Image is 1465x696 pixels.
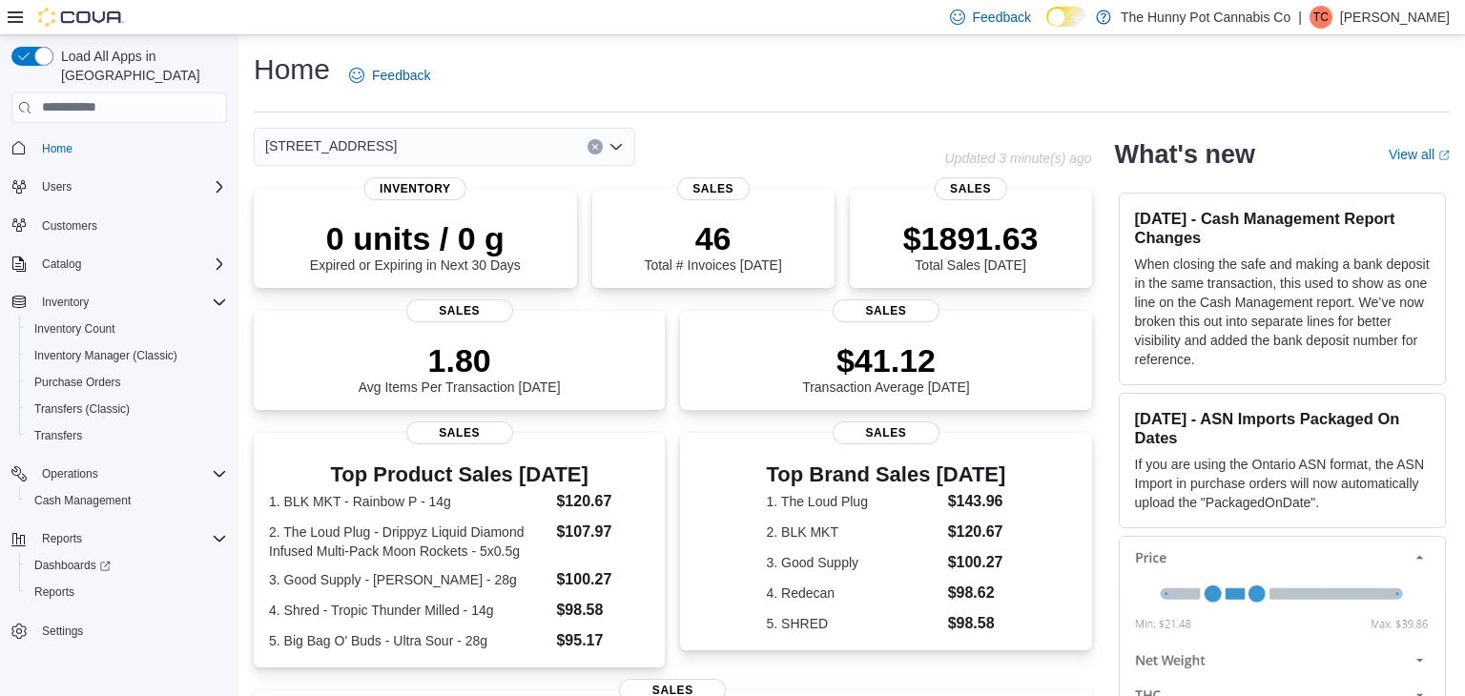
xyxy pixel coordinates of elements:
[34,175,79,198] button: Users
[1298,6,1302,29] p: |
[767,553,940,572] dt: 3. Good Supply
[556,629,650,652] dd: $95.17
[359,341,561,379] p: 1.80
[767,492,940,511] dt: 1. The Loud Plug
[42,466,98,481] span: Operations
[1135,409,1430,447] h3: [DATE] - ASN Imports Packaged On Dates
[310,219,521,257] p: 0 units / 0 g
[588,139,603,154] button: Clear input
[27,317,227,340] span: Inventory Count
[944,151,1091,166] p: Updated 3 minute(s) ago
[27,489,227,512] span: Cash Management
[269,570,548,589] dt: 3. Good Supply - [PERSON_NAME] - 28g
[19,487,235,514] button: Cash Management
[903,219,1039,257] p: $1891.63
[27,424,90,447] a: Transfers
[372,66,430,85] span: Feedback
[27,554,118,577] a: Dashboards
[38,8,124,27] img: Cova
[42,218,97,234] span: Customers
[948,582,1006,604] dd: $98.62
[1121,6,1290,29] p: The Hunny Pot Cannabis Co
[19,369,235,396] button: Purchase Orders
[609,139,624,154] button: Open list of options
[53,47,227,85] span: Load All Apps in [GEOGRAPHIC_DATA]
[34,253,89,276] button: Catalog
[1135,455,1430,512] p: If you are using the Ontario ASN format, the ASN Import in purchase orders will now automatically...
[556,490,650,513] dd: $120.67
[833,299,939,322] span: Sales
[359,341,561,395] div: Avg Items Per Transaction [DATE]
[34,558,111,573] span: Dashboards
[34,375,121,390] span: Purchase Orders
[27,489,138,512] a: Cash Management
[34,620,91,643] a: Settings
[34,253,227,276] span: Catalog
[767,522,940,542] dt: 2. BLK MKT
[27,344,227,367] span: Inventory Manager (Classic)
[767,614,940,633] dt: 5. SHRED
[644,219,781,257] p: 46
[34,493,131,508] span: Cash Management
[4,617,235,645] button: Settings
[34,291,227,314] span: Inventory
[269,463,650,486] h3: Top Product Sales [DATE]
[34,175,227,198] span: Users
[4,174,235,200] button: Users
[677,177,750,200] span: Sales
[34,214,227,237] span: Customers
[4,461,235,487] button: Operations
[4,525,235,552] button: Reports
[364,177,466,200] span: Inventory
[42,179,72,194] span: Users
[27,398,227,420] span: Transfers (Classic)
[1046,7,1086,27] input: Dark Mode
[1115,139,1255,170] h2: What's new
[42,624,83,639] span: Settings
[4,251,235,277] button: Catalog
[19,396,235,422] button: Transfers (Classic)
[973,8,1031,27] span: Feedback
[27,424,227,447] span: Transfers
[948,490,1006,513] dd: $143.96
[1135,209,1430,247] h3: [DATE] - Cash Management Report Changes
[42,295,89,310] span: Inventory
[1438,150,1450,161] svg: External link
[948,551,1006,574] dd: $100.27
[1046,27,1047,28] span: Dark Mode
[341,56,438,94] a: Feedback
[269,631,548,650] dt: 5. Big Bag O' Buds - Ultra Sour - 28g
[42,141,72,156] span: Home
[1389,147,1450,162] a: View allExternal link
[19,316,235,342] button: Inventory Count
[903,219,1039,273] div: Total Sales [DATE]
[34,462,106,485] button: Operations
[948,612,1006,635] dd: $98.58
[406,421,513,444] span: Sales
[1310,6,1332,29] div: Tabatha Cruickshank
[27,398,137,420] a: Transfers (Classic)
[27,344,185,367] a: Inventory Manager (Classic)
[556,599,650,622] dd: $98.58
[556,521,650,543] dd: $107.97
[269,492,548,511] dt: 1. BLK MKT - Rainbow P - 14g
[644,219,781,273] div: Total # Invoices [DATE]
[34,619,227,643] span: Settings
[269,601,548,620] dt: 4. Shred - Tropic Thunder Milled - 14g
[310,219,521,273] div: Expired or Expiring in Next 30 Days
[948,521,1006,543] dd: $120.67
[34,527,90,550] button: Reports
[34,428,82,443] span: Transfers
[27,371,227,394] span: Purchase Orders
[934,177,1006,200] span: Sales
[34,462,227,485] span: Operations
[34,527,227,550] span: Reports
[269,522,548,561] dt: 2. The Loud Plug - Drippyz Liquid Diamond Infused Multi-Pack Moon Rockets - 5x0.5g
[19,579,235,605] button: Reports
[34,321,115,337] span: Inventory Count
[1135,255,1430,369] p: When closing the safe and making a bank deposit in the same transaction, this used to show as one...
[11,127,227,695] nav: Complex example
[19,342,235,369] button: Inventory Manager (Classic)
[4,212,235,239] button: Customers
[34,348,177,363] span: Inventory Manager (Classic)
